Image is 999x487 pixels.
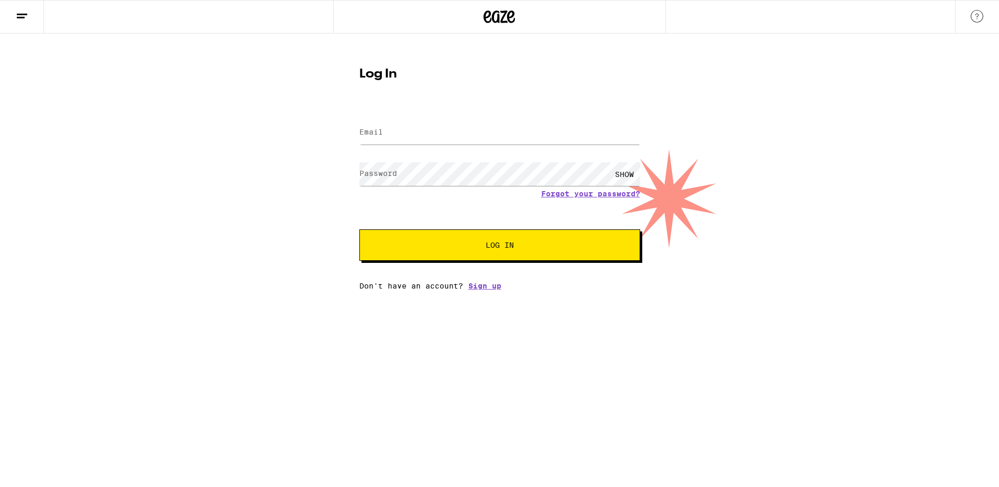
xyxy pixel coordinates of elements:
label: Email [359,128,383,136]
a: Sign up [468,282,501,290]
h1: Log In [359,68,640,81]
div: Don't have an account? [359,282,640,290]
input: Email [359,121,640,145]
a: Forgot your password? [541,190,640,198]
label: Password [359,169,397,178]
div: SHOW [609,162,640,186]
button: Log In [359,229,640,261]
span: Log In [486,241,514,249]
